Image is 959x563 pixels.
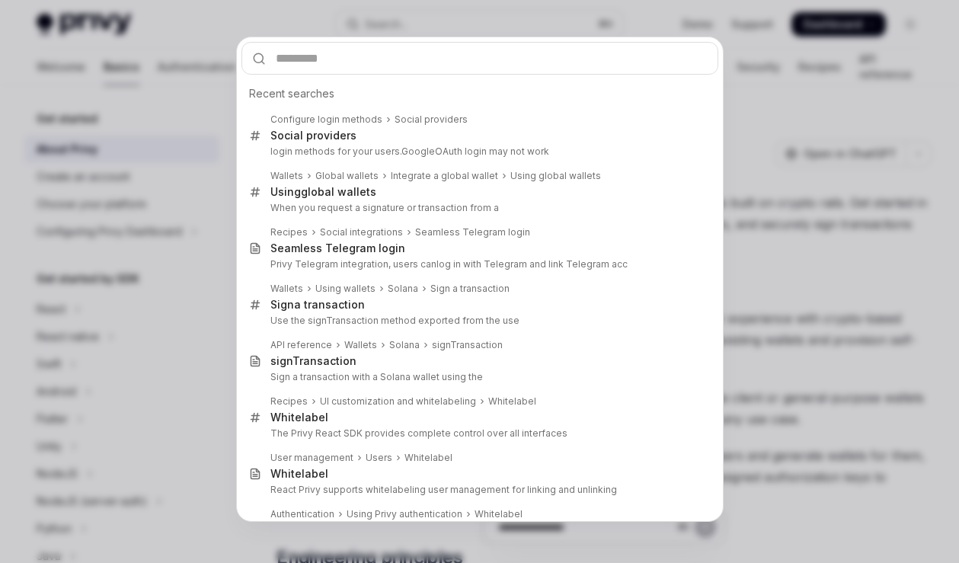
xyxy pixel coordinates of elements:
[270,283,303,295] div: Wallets
[270,508,334,520] div: Authentication
[395,114,468,126] div: Social providers
[270,146,686,158] p: login methods for your users. OAuth login may not work
[270,452,353,464] div: User management
[270,242,405,255] div: Seamless Telegram login
[270,411,328,424] b: Whitelabel
[510,170,601,182] div: Using global wallets
[347,508,462,520] div: Using Privy authentication
[320,395,476,408] div: UI customization and whitelabeling
[270,258,686,270] p: Privy Telegram integration, users can gram and link Telegram acc
[366,452,392,464] div: Users
[270,298,365,312] div: a transaction
[270,185,376,199] div: Using llets
[415,226,530,238] div: Seamless Telegram login
[270,170,303,182] div: Wallets
[270,202,686,214] p: When you request a signature or transaction from a
[270,114,382,126] div: Configure login methods
[270,395,308,408] div: Recipes
[388,283,418,295] div: Solana
[270,226,308,238] div: Recipes
[401,146,435,157] b: Google
[391,170,498,182] div: Integrate a global wallet
[315,283,376,295] div: Using wallets
[488,395,536,408] div: Whitelabel
[430,283,510,295] div: Sign a transaction
[301,185,353,198] b: global wa
[270,484,686,496] p: React Privy supports whitelabeling user management for linking and unlinking
[389,339,420,351] div: Solana
[270,298,294,311] b: Sign
[270,427,686,440] p: The Privy React SDK provides complete control over all interfaces
[270,339,332,351] div: API reference
[270,467,328,480] b: Whitelabel
[270,129,356,142] div: Social providers
[270,354,356,368] div: Transaction
[432,339,503,351] div: signTransaction
[315,170,379,182] div: Global wallets
[270,354,292,367] b: sign
[436,258,504,270] b: log in with Tele
[404,452,452,464] div: Whitelabel
[475,508,523,520] div: Whitelabel
[344,339,377,351] div: Wallets
[270,315,686,327] p: Use the signTransaction method exported from the use
[320,226,403,238] div: Social integrations
[249,86,334,101] span: Recent searches
[270,371,686,383] p: Sign a transaction with a Solana wallet using the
